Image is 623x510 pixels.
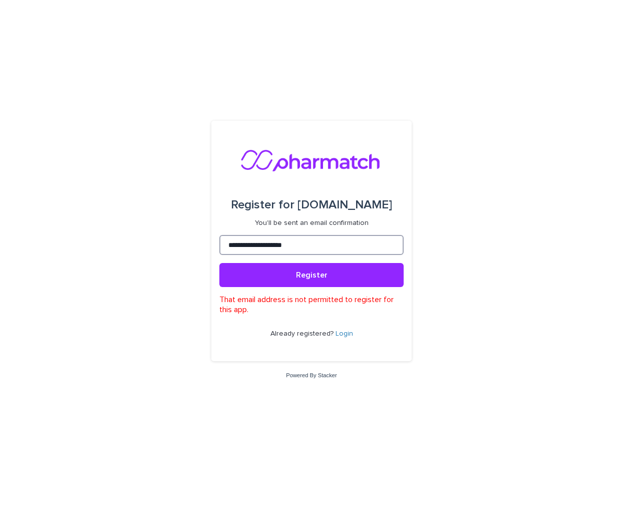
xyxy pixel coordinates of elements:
img: nMxkRIEURaCxZB0ULbfH [240,145,383,175]
div: [DOMAIN_NAME] [231,191,392,219]
span: Already registered? [270,330,336,337]
a: Login [336,330,353,337]
button: Register [219,263,404,287]
p: You'll be sent an email confirmation [255,219,369,227]
span: Register for [231,199,294,211]
a: Powered By Stacker [286,372,337,378]
p: That email address is not permitted to register for this app. [219,295,404,314]
span: Register [296,271,328,279]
